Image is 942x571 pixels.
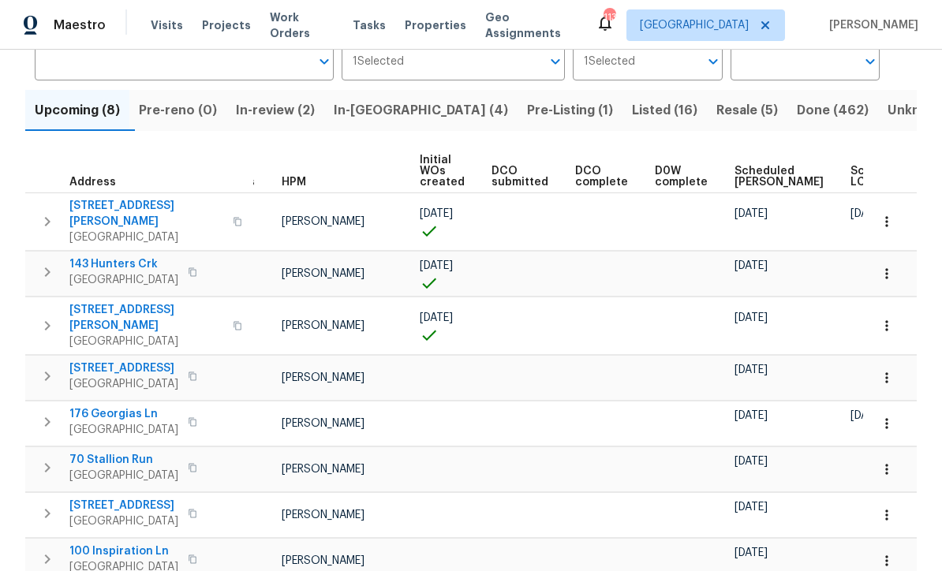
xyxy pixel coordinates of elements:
[282,268,364,279] span: [PERSON_NAME]
[735,260,768,271] span: [DATE]
[69,376,178,392] span: [GEOGRAPHIC_DATA]
[282,320,364,331] span: [PERSON_NAME]
[69,498,178,513] span: [STREET_ADDRESS]
[420,312,453,323] span: [DATE]
[69,406,178,422] span: 176 Georgias Ln
[850,410,884,421] span: [DATE]
[716,99,778,121] span: Resale (5)
[735,410,768,421] span: [DATE]
[69,513,178,529] span: [GEOGRAPHIC_DATA]
[69,543,178,559] span: 100 Inspiration Ln
[420,155,465,188] span: Initial WOs created
[334,99,508,121] span: In-[GEOGRAPHIC_DATA] (4)
[655,166,708,188] span: D0W complete
[69,230,223,245] span: [GEOGRAPHIC_DATA]
[797,99,869,121] span: Done (462)
[405,17,466,33] span: Properties
[353,20,386,31] span: Tasks
[151,17,183,33] span: Visits
[353,55,404,69] span: 1 Selected
[823,17,918,33] span: [PERSON_NAME]
[282,464,364,475] span: [PERSON_NAME]
[604,9,615,25] div: 113
[735,312,768,323] span: [DATE]
[69,334,223,349] span: [GEOGRAPHIC_DATA]
[54,17,106,33] span: Maestro
[420,208,453,219] span: [DATE]
[313,50,335,73] button: Open
[69,360,178,376] span: [STREET_ADDRESS]
[282,418,364,429] span: [PERSON_NAME]
[485,9,577,41] span: Geo Assignments
[492,166,548,188] span: DCO submitted
[640,17,749,33] span: [GEOGRAPHIC_DATA]
[735,208,768,219] span: [DATE]
[69,468,178,483] span: [GEOGRAPHIC_DATA]
[35,99,120,121] span: Upcoming (8)
[202,17,251,33] span: Projects
[69,302,223,334] span: [STREET_ADDRESS][PERSON_NAME]
[735,502,768,513] span: [DATE]
[282,177,306,188] span: HPM
[527,99,613,121] span: Pre-Listing (1)
[850,166,910,188] span: Scheduled LCO
[735,547,768,558] span: [DATE]
[544,50,566,73] button: Open
[139,99,217,121] span: Pre-reno (0)
[270,9,334,41] span: Work Orders
[69,272,178,288] span: [GEOGRAPHIC_DATA]
[859,50,881,73] button: Open
[702,50,724,73] button: Open
[282,372,364,383] span: [PERSON_NAME]
[236,99,315,121] span: In-review (2)
[69,177,116,188] span: Address
[850,208,884,219] span: [DATE]
[632,99,697,121] span: Listed (16)
[282,509,364,521] span: [PERSON_NAME]
[282,555,364,566] span: [PERSON_NAME]
[69,256,178,272] span: 143 Hunters Crk
[420,260,453,271] span: [DATE]
[575,166,628,188] span: DCO complete
[735,166,824,188] span: Scheduled [PERSON_NAME]
[584,55,635,69] span: 1 Selected
[69,198,223,230] span: [STREET_ADDRESS][PERSON_NAME]
[735,456,768,467] span: [DATE]
[735,364,768,375] span: [DATE]
[282,216,364,227] span: [PERSON_NAME]
[69,422,178,438] span: [GEOGRAPHIC_DATA]
[69,452,178,468] span: 70 Stallion Run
